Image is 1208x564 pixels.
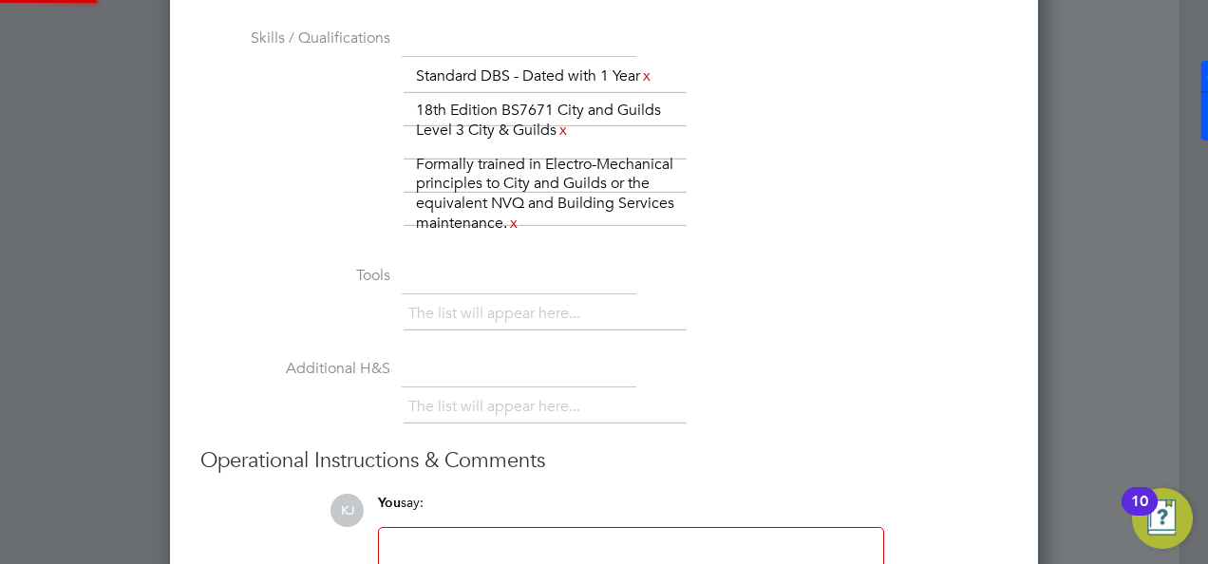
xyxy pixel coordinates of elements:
[1131,501,1148,526] div: 10
[1132,488,1193,549] button: Open Resource Center, 10 new notifications
[200,359,390,379] label: Additional H&S
[200,447,1008,475] h3: Operational Instructions & Comments
[200,266,390,286] label: Tools
[200,28,390,48] label: Skills / Qualifications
